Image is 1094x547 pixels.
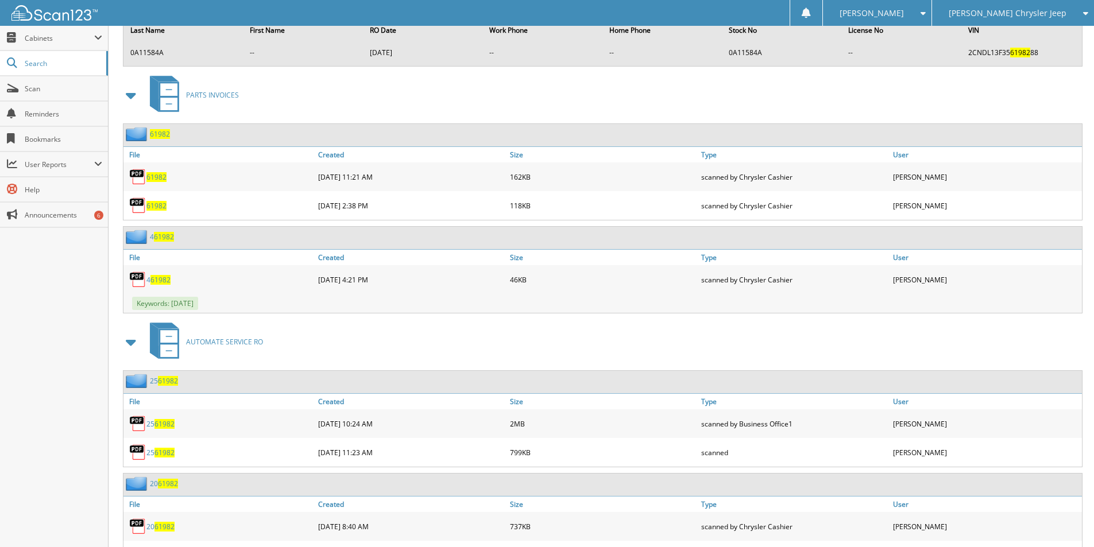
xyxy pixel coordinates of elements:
a: Created [315,250,507,265]
a: User [890,147,1082,162]
a: Size [507,147,699,162]
a: File [123,147,315,162]
div: 737KB [507,515,699,538]
span: PARTS INVOICES [186,90,239,100]
td: -- [604,43,722,62]
span: [PERSON_NAME] [840,10,904,17]
div: [PERSON_NAME] [890,165,1082,188]
div: [PERSON_NAME] [890,194,1082,217]
a: PARTS INVOICES [143,72,239,118]
div: 799KB [507,441,699,464]
td: -- [484,43,602,62]
a: 2061982 [146,522,175,532]
a: Created [315,394,507,409]
a: Size [507,496,699,512]
div: 46KB [507,268,699,291]
img: PDF.png [129,168,146,185]
div: scanned by Chrysler Cashier [698,165,890,188]
div: [PERSON_NAME] [890,268,1082,291]
a: 61982 [146,201,167,211]
a: 461982 [146,275,171,285]
th: VIN [962,18,1081,42]
td: 2CNDL13F35 88 [962,43,1081,62]
a: File [123,394,315,409]
td: 0A11584A [125,43,243,62]
a: 2561982 [146,419,175,429]
span: Cabinets [25,33,94,43]
a: 61982 [146,172,167,182]
div: scanned by Chrysler Cashier [698,268,890,291]
a: User [890,394,1082,409]
th: Stock No [723,18,841,42]
th: Home Phone [604,18,722,42]
a: Type [698,394,890,409]
a: Type [698,250,890,265]
a: Type [698,147,890,162]
div: scanned [698,441,890,464]
span: [PERSON_NAME] Chrysler Jeep [949,10,1066,17]
img: PDF.png [129,197,146,214]
img: PDF.png [129,518,146,535]
td: [DATE] [364,43,482,62]
span: 61982 [154,448,175,457]
img: folder2.png [126,127,150,141]
a: File [123,250,315,265]
td: -- [842,43,961,62]
iframe: Chat Widget [1037,492,1094,547]
div: [PERSON_NAME] [890,515,1082,538]
td: 0A11584A [723,43,841,62]
div: 118KB [507,194,699,217]
th: First Name [244,18,362,42]
div: scanned by Business Office1 [698,412,890,435]
span: Keywords: [DATE] [132,297,198,310]
img: folder2.png [126,374,150,388]
a: 2561982 [150,376,178,386]
th: License No [842,18,961,42]
a: Size [507,250,699,265]
div: [DATE] 2:38 PM [315,194,507,217]
th: RO Date [364,18,482,42]
img: scan123-logo-white.svg [11,5,98,21]
span: AUTOMATE SERVICE RO [186,337,263,347]
a: Created [315,496,507,512]
a: 61982 [150,129,170,139]
a: 2061982 [150,479,178,488]
a: Size [507,394,699,409]
img: folder2.png [126,476,150,491]
a: 461982 [150,232,174,242]
span: User Reports [25,160,94,169]
div: scanned by Chrysler Cashier [698,515,890,538]
div: [DATE] 4:21 PM [315,268,507,291]
a: User [890,250,1082,265]
img: PDF.png [129,415,146,432]
span: 61982 [158,479,178,488]
span: 61982 [1010,48,1030,57]
td: -- [244,43,362,62]
span: Bookmarks [25,134,102,144]
th: Work Phone [484,18,602,42]
span: 61982 [154,522,175,532]
img: PDF.png [129,271,146,288]
a: Type [698,496,890,512]
div: [PERSON_NAME] [890,441,1082,464]
div: [PERSON_NAME] [890,412,1082,435]
span: 61982 [154,232,174,242]
img: folder2.png [126,230,150,244]
a: Created [315,147,507,162]
span: Scan [25,84,102,94]
span: Help [25,185,102,195]
div: scanned by Chrysler Cashier [698,194,890,217]
div: 6 [94,211,103,220]
a: 2561982 [146,448,175,457]
span: Reminders [25,109,102,119]
th: Last Name [125,18,243,42]
a: User [890,496,1082,512]
a: File [123,496,315,512]
div: [DATE] 11:23 AM [315,441,507,464]
div: 162KB [507,165,699,188]
div: [DATE] 11:21 AM [315,165,507,188]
